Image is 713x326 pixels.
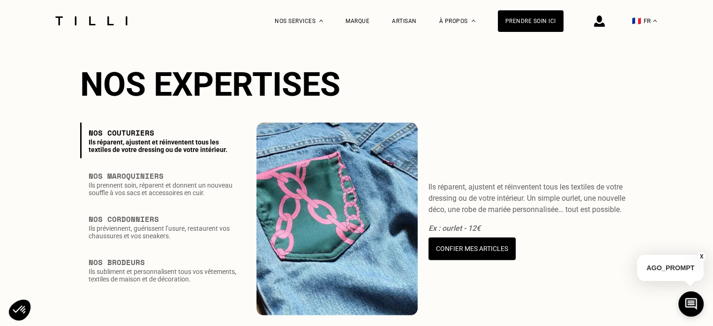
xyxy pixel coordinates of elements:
h3: Nos Cordonniers [89,213,239,225]
a: Artisan [392,18,417,24]
img: icône connexion [594,15,605,27]
img: Menu déroulant à propos [472,20,475,22]
button: X [697,251,706,262]
button: Confier mes articles [428,237,516,260]
p: Ils réparent, ajustent et réinventent tous les textiles de votre dressing ou de votre intérieur. [89,138,239,153]
p: Ils réparent, ajustent et réinventent tous les textiles de votre dressing ou de votre intérieur. ... [428,182,633,215]
p: Ex : ourlet - 12€ [428,224,633,233]
img: menu déroulant [653,20,657,22]
p: Ils subliment et personnalisent tous vos vêtements, textiles de maison et de décoration. [89,268,239,283]
span: 🇫🇷 [632,16,641,25]
h3: Nos Maroquiniers [89,170,239,182]
img: Menu déroulant [319,20,323,22]
img: Nos Couturiers [256,122,418,316]
p: Ils prennent soin, réparent et donnent un nouveau souffle à vos sacs et accessoires en cuir. [89,182,239,197]
a: Marque [345,18,369,24]
p: Ils préviennent, guérissent l’usure, restaurent vos chaussures et vos sneakers. [89,225,239,240]
h3: Nos Brodeurs [89,257,239,268]
a: Confier mes articles [428,237,633,260]
p: AGO_PROMPT [637,255,704,281]
h2: Nos expertises [80,65,633,104]
a: Prendre soin ici [498,10,563,32]
h3: Nos Couturiers [89,127,239,138]
img: Logo du service de couturière Tilli [52,16,131,25]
